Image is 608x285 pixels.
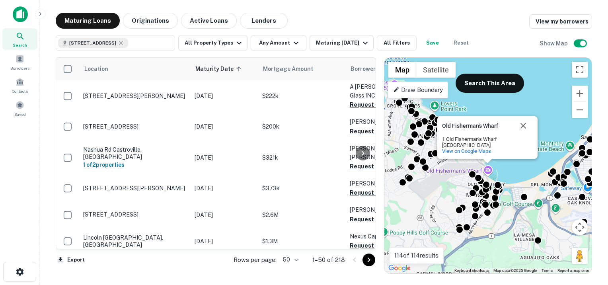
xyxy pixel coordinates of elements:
[350,188,414,197] button: Request Borrower Info
[2,74,37,96] a: Contacts
[56,254,87,266] button: Export
[394,251,438,260] p: 114 of 114 results
[346,58,433,80] th: Borrower Name
[83,185,187,192] p: [STREET_ADDRESS][PERSON_NAME]
[195,64,244,74] span: Maturity Date
[350,144,429,162] p: [PERSON_NAME] [PERSON_NAME]
[350,127,414,136] button: Request Borrower Info
[529,14,592,29] a: View my borrowers
[456,74,524,93] button: Search This Area
[442,136,514,142] div: 1 Old Fisherman’s Wharf
[262,122,342,131] p: $200k
[181,13,237,29] button: Active Loans
[393,85,443,95] p: Draw Boundary
[362,254,375,266] button: Go to next page
[2,51,37,73] a: Borrowers
[310,35,374,51] button: Maturing [DATE]
[14,111,26,117] span: Saved
[572,219,588,235] button: Map camera controls
[448,35,474,51] button: Reset
[13,42,27,48] span: Search
[540,39,569,48] h6: Show Map
[258,58,346,80] th: Mortgage Amount
[262,153,342,162] p: $321k
[350,82,429,100] p: A [PERSON_NAME] & SON Glass INC
[56,13,120,29] button: Maturing Loans
[542,268,553,273] a: Terms (opens in new tab)
[240,13,288,29] button: Lenders
[83,234,187,248] p: Lincoln [GEOGRAPHIC_DATA], [GEOGRAPHIC_DATA]
[83,92,187,100] p: [STREET_ADDRESS][PERSON_NAME]
[350,215,414,224] button: Request Borrower Info
[262,184,342,193] p: $373k
[83,211,187,218] p: [STREET_ADDRESS]
[442,123,514,129] div: Old Fisherman's Wharf
[350,162,414,171] button: Request Borrower Info
[350,241,414,250] button: Request Borrower Info
[416,62,456,78] button: Show satellite imagery
[442,148,491,154] a: View on Google Maps
[195,153,254,162] p: [DATE]
[350,117,429,126] p: [PERSON_NAME]
[10,65,29,71] span: Borrowers
[251,35,306,51] button: Any Amount
[12,88,28,94] span: Contacts
[191,58,258,80] th: Maturity Date
[195,211,254,219] p: [DATE]
[316,38,370,48] div: Maturing [DATE]
[83,146,187,160] p: Nashua Rd Castroville, [GEOGRAPHIC_DATA]
[386,263,413,273] a: Open this area in Google Maps (opens a new window)
[69,39,116,47] span: [STREET_ADDRESS]
[195,92,254,100] p: [DATE]
[123,13,178,29] button: Originations
[13,6,28,22] img: capitalize-icon.png
[263,64,323,74] span: Mortgage Amount
[79,58,191,80] th: Location
[572,102,588,118] button: Zoom out
[388,62,416,78] button: Show street map
[2,98,37,119] a: Saved
[454,268,489,273] button: Keyboard shortcuts
[557,268,589,273] a: Report a map error
[351,64,392,74] span: Borrower Name
[234,255,277,265] p: Rows per page:
[178,35,247,51] button: All Property Types
[280,254,300,265] div: 50
[195,237,254,246] p: [DATE]
[386,263,413,273] img: Google
[312,255,345,265] p: 1–50 of 218
[350,100,414,109] button: Request Borrower Info
[442,142,514,148] div: [GEOGRAPHIC_DATA]
[84,64,108,74] span: Location
[514,116,533,135] button: Close
[262,237,342,246] p: $1.3M
[83,160,187,169] h6: 1 of 2 properties
[2,28,37,50] a: Search
[572,86,588,102] button: Zoom in
[262,92,342,100] p: $222k
[195,184,254,193] p: [DATE]
[568,221,608,260] iframe: Chat Widget
[350,205,429,214] p: [PERSON_NAME]
[262,211,342,219] p: $2.6M
[350,232,429,241] p: Nexus Capital Group LLC
[350,179,429,188] p: [PERSON_NAME]
[493,268,537,273] span: Map data ©2025 Google
[377,35,417,51] button: All Filters
[384,58,592,273] div: 0 0
[572,62,588,78] button: Toggle fullscreen view
[437,116,538,159] div: Old Fisherman's Wharf
[83,123,187,130] p: [STREET_ADDRESS]
[195,122,254,131] p: [DATE]
[420,35,445,51] button: Save your search to get updates of matches that match your search criteria.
